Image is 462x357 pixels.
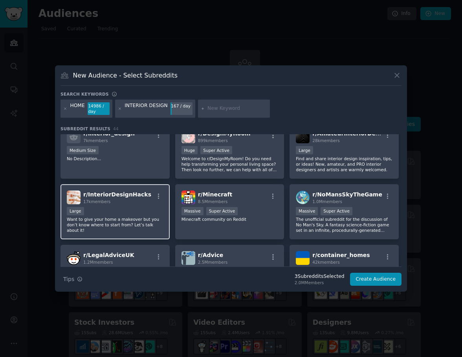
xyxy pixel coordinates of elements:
[296,216,392,233] p: The unofficial subreddit for the discussion of No Man's Sky. A fantasy science-fiction game set i...
[67,216,163,233] p: Want to give your home a makeover but you don’t know where to start from? Let’s talk about it!
[67,191,81,204] img: InteriorDesignHacks
[181,207,203,215] div: Massive
[181,216,278,222] p: Minecraft community on Reddit
[312,191,382,198] span: r/ NoMansSkyTheGame
[296,191,310,204] img: NoMansSkyTheGame
[198,252,224,258] span: r/ Advice
[198,138,228,143] span: 899k members
[83,199,110,204] span: 17k members
[181,156,278,172] p: Welcome to r/DesignMyRoom! Do you need help transforming your personal living space? Then look no...
[67,156,163,161] p: No Description...
[67,146,99,154] div: Medium Size
[198,199,228,204] span: 8.5M members
[70,102,85,115] div: HOME
[181,146,198,154] div: Huge
[312,199,342,204] span: 1.0M members
[181,251,195,265] img: Advice
[181,129,195,143] img: DesignMyRoom
[296,251,310,265] img: container_homes
[321,207,352,215] div: Super Active
[207,105,267,112] input: New Keyword
[88,102,110,115] div: 14986 / day
[83,191,151,198] span: r/ InteriorDesignHacks
[295,273,345,280] div: 3 Subreddit s Selected
[83,252,134,258] span: r/ LegalAdviceUK
[312,260,339,265] span: 42k members
[83,138,108,143] span: 7k members
[67,207,84,215] div: Large
[113,126,119,131] span: 44
[83,260,113,265] span: 1.2M members
[60,272,85,286] button: Tips
[296,129,310,143] img: AmateurInteriorDesign
[296,207,318,215] div: Massive
[200,146,232,154] div: Super Active
[170,102,192,109] div: 167 / day
[350,273,402,286] button: Create Audience
[60,126,110,131] span: Subreddit Results
[198,260,228,265] span: 2.5M members
[312,252,370,258] span: r/ container_homes
[73,71,178,80] h3: New Audience - Select Subreddits
[60,91,109,97] h3: Search keywords
[296,156,392,172] p: Find and share interior design inspiration, tips, or ideas! New, amateur, and PRO interior design...
[296,146,313,154] div: Large
[198,191,233,198] span: r/ Minecraft
[125,102,167,115] div: INTERIOR DESIGN
[63,275,74,283] span: Tips
[206,207,238,215] div: Super Active
[312,138,339,143] span: 28k members
[181,191,195,204] img: Minecraft
[67,251,81,265] img: LegalAdviceUK
[295,280,345,285] div: 2.0M Members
